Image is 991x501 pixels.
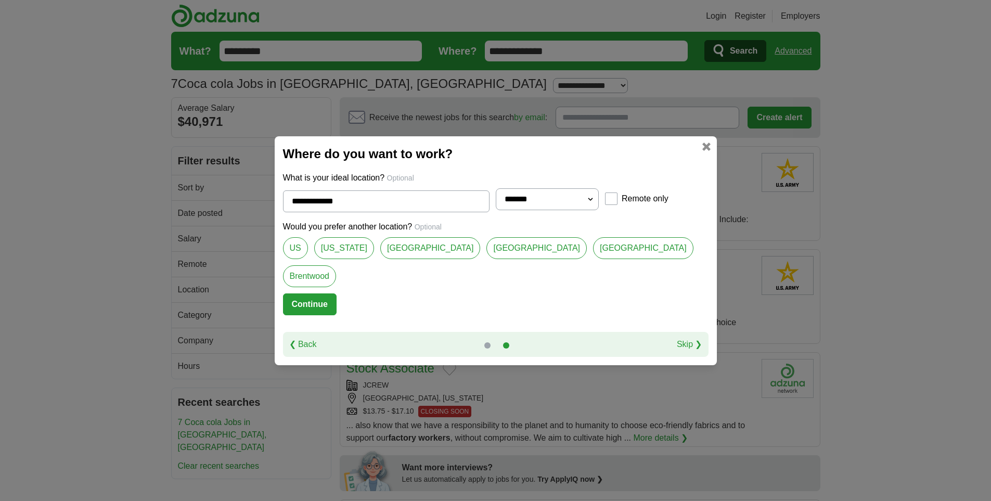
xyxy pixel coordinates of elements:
[289,338,317,351] a: ❮ Back
[380,237,481,259] a: [GEOGRAPHIC_DATA]
[314,237,374,259] a: [US_STATE]
[283,145,709,163] h2: Where do you want to work?
[283,265,337,287] a: Brentwood
[593,237,693,259] a: [GEOGRAPHIC_DATA]
[387,174,414,182] span: Optional
[622,192,668,205] label: Remote only
[283,237,308,259] a: US
[283,293,337,315] button: Continue
[283,172,709,184] p: What is your ideal location?
[677,338,702,351] a: Skip ❯
[486,237,587,259] a: [GEOGRAPHIC_DATA]
[415,223,442,231] span: Optional
[283,221,709,233] p: Would you prefer another location?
